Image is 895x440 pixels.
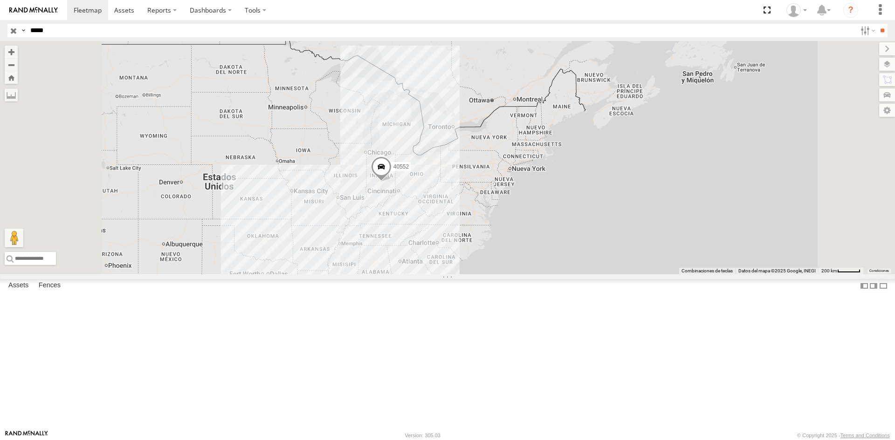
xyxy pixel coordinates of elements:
[869,279,878,292] label: Dock Summary Table to the Right
[5,431,48,440] a: Visit our Website
[869,269,889,273] a: Condiciones
[5,229,23,247] button: Arrastra el hombrecito naranja al mapa para abrir Street View
[9,7,58,14] img: rand-logo.svg
[860,279,869,292] label: Dock Summary Table to the Left
[5,46,18,58] button: Zoom in
[738,268,816,273] span: Datos del mapa ©2025 Google, INEGI
[5,71,18,84] button: Zoom Home
[857,24,877,37] label: Search Filter Options
[879,104,895,117] label: Map Settings
[821,268,837,273] span: 200 km
[5,58,18,71] button: Zoom out
[405,433,441,438] div: Version: 305.03
[819,268,863,274] button: Escala del mapa: 200 km por 46 píxeles
[879,279,888,292] label: Hide Summary Table
[682,268,733,274] button: Combinaciones de teclas
[393,163,409,170] span: 40552
[34,279,65,292] label: Fences
[4,279,33,292] label: Assets
[20,24,27,37] label: Search Query
[843,3,858,18] i: ?
[783,3,810,17] div: Andrea Morales
[797,433,890,438] div: © Copyright 2025 -
[840,433,890,438] a: Terms and Conditions
[5,88,18,102] label: Measure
